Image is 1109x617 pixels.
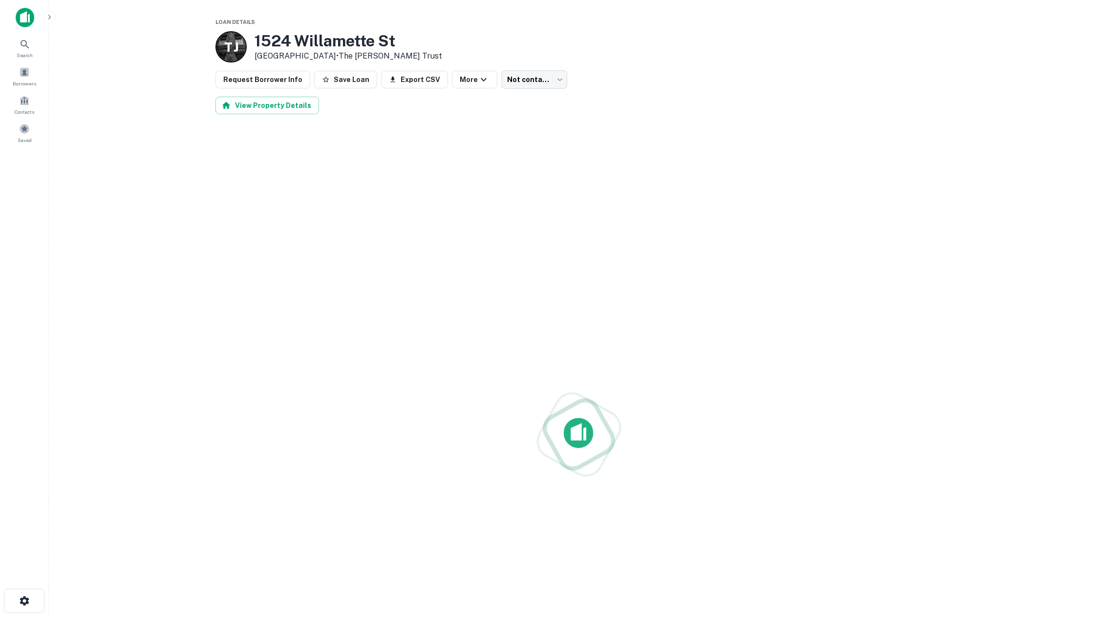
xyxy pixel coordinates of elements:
a: Saved [3,120,46,146]
span: Contacts [15,108,34,116]
span: Search [17,51,33,59]
h3: 1524 Willamette St [255,32,442,50]
button: Request Borrower Info [215,71,310,88]
button: Save Loan [314,71,377,88]
img: capitalize-icon.png [16,8,34,27]
button: Export CSV [381,71,448,88]
p: [GEOGRAPHIC_DATA] • [255,50,442,62]
span: Loan Details [215,19,255,25]
p: T J [224,38,238,57]
a: Contacts [3,91,46,118]
a: The [PERSON_NAME] Trust [339,51,442,61]
span: Saved [18,136,32,144]
span: Borrowers [13,80,36,87]
a: Borrowers [3,63,46,89]
button: View Property Details [215,97,319,114]
a: Search [3,35,46,61]
iframe: Chat Widget [1060,539,1109,586]
div: Not contacted [501,70,567,89]
button: More [452,71,497,88]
